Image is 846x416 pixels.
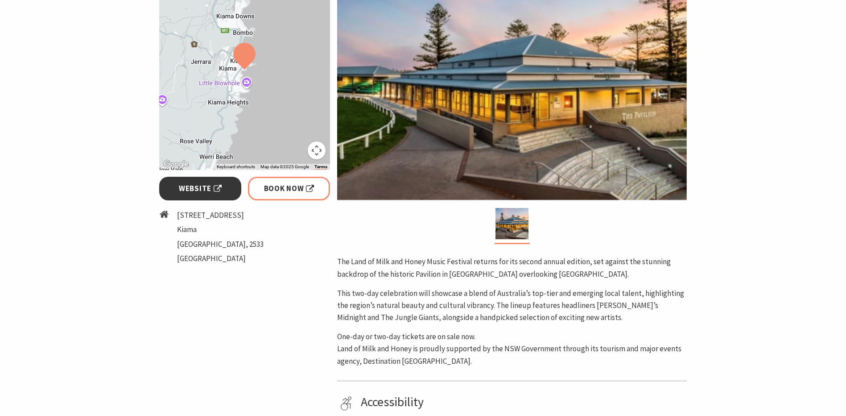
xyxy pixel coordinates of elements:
[361,395,684,410] h4: Accessibility
[260,164,309,169] span: Map data ©2025 Google
[177,253,264,265] li: [GEOGRAPHIC_DATA]
[161,158,191,170] a: Open this area in Google Maps (opens a new window)
[337,256,687,280] p: The Land of Milk and Honey Music Festival returns for its second annual edition, set against the ...
[314,164,327,170] a: Terms (opens in new tab)
[264,183,314,195] span: Book Now
[495,208,528,239] img: Land of Milk an Honey Festival
[161,158,191,170] img: Google
[159,177,242,200] a: Website
[179,183,222,195] span: Website
[248,177,330,200] a: Book Now
[337,331,687,367] p: One-day or two-day tickets are on sale now. Land of Milk and Honey is proudly supported by the NS...
[177,238,264,250] li: [GEOGRAPHIC_DATA], 2533
[177,209,264,221] li: [STREET_ADDRESS]
[217,164,255,170] button: Keyboard shortcuts
[177,224,264,236] li: Kiama
[308,141,326,159] button: Map camera controls
[337,287,687,324] p: This two-day celebration will showcase a blend of Australia’s top-tier and emerging local talent,...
